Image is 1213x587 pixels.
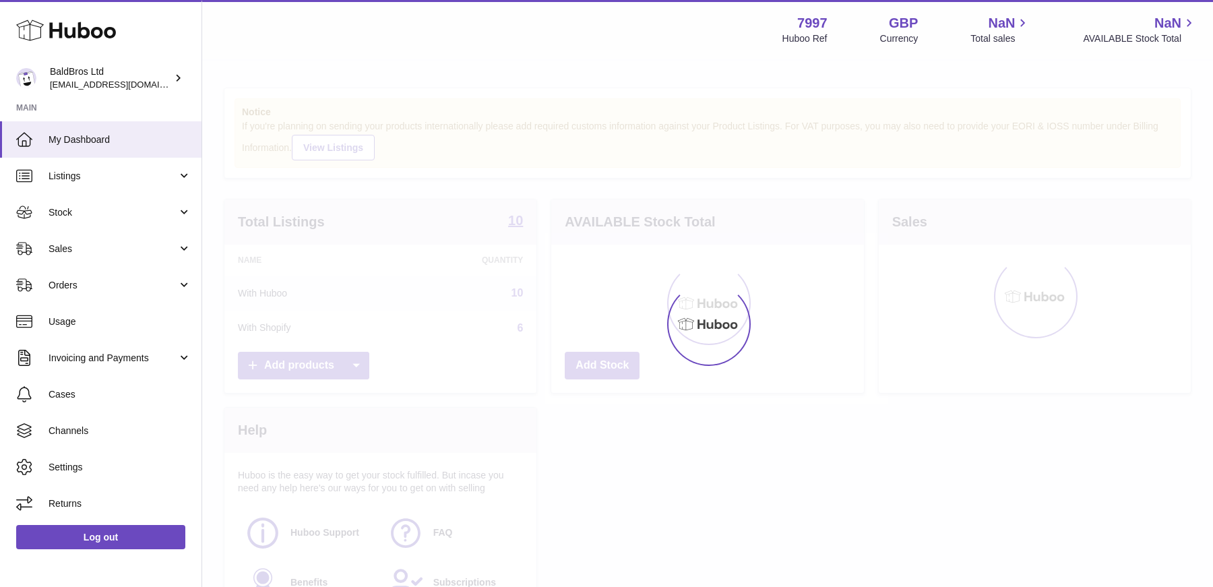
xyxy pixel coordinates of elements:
[49,425,191,437] span: Channels
[49,279,177,292] span: Orders
[49,315,191,328] span: Usage
[889,14,918,32] strong: GBP
[970,14,1030,45] a: NaN Total sales
[970,32,1030,45] span: Total sales
[797,14,828,32] strong: 7997
[49,388,191,401] span: Cases
[16,525,185,549] a: Log out
[49,170,177,183] span: Listings
[1154,14,1181,32] span: NaN
[1083,14,1197,45] a: NaN AVAILABLE Stock Total
[1083,32,1197,45] span: AVAILABLE Stock Total
[880,32,919,45] div: Currency
[49,461,191,474] span: Settings
[50,79,198,90] span: [EMAIL_ADDRESS][DOMAIN_NAME]
[782,32,828,45] div: Huboo Ref
[49,206,177,219] span: Stock
[49,133,191,146] span: My Dashboard
[49,352,177,365] span: Invoicing and Payments
[16,68,36,88] img: baldbrothersblog@gmail.com
[49,243,177,255] span: Sales
[49,497,191,510] span: Returns
[988,14,1015,32] span: NaN
[50,65,171,91] div: BaldBros Ltd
